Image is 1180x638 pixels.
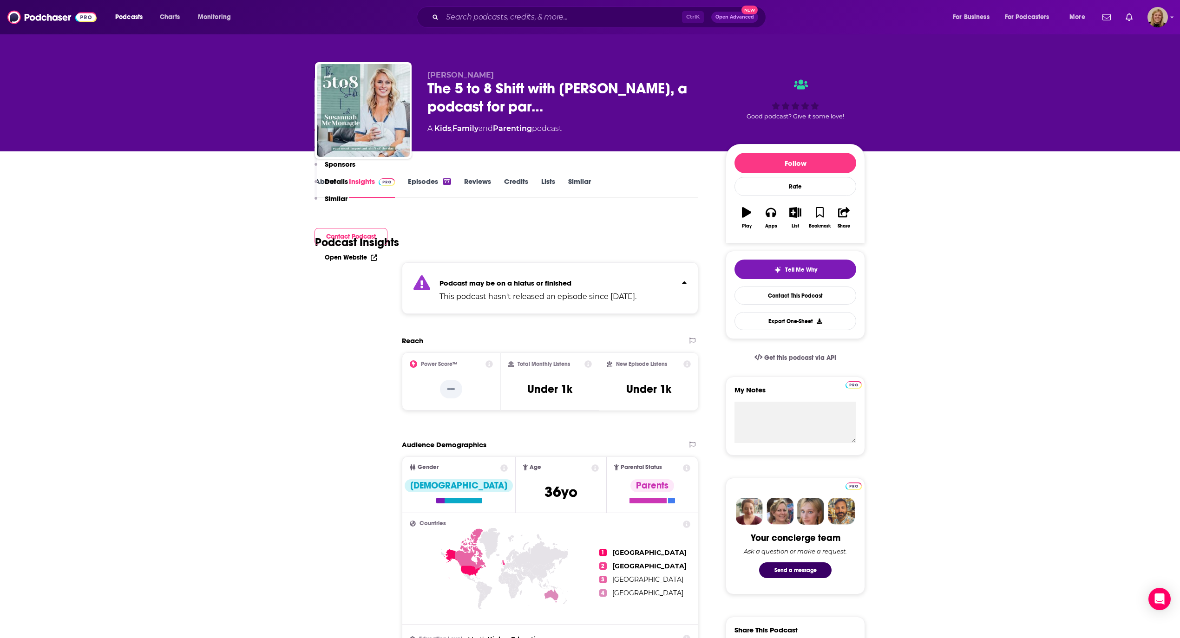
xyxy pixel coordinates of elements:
span: Podcasts [115,11,143,24]
span: Age [530,464,541,470]
div: Search podcasts, credits, & more... [426,7,775,28]
span: Gender [418,464,439,470]
a: Contact This Podcast [734,286,856,305]
button: tell me why sparkleTell Me Why [734,260,856,279]
a: Parenting [493,124,532,133]
a: Pro website [846,380,862,389]
img: The 5 to 8 Shift with Susannah McMonagle, a podcast for parents [317,64,410,157]
img: Podchaser Pro [846,381,862,389]
span: Open Advanced [715,15,754,20]
input: Search podcasts, credits, & more... [442,10,682,25]
h2: New Episode Listens [616,361,667,367]
a: Charts [154,10,185,25]
button: Similar [315,194,347,211]
a: Credits [504,177,528,198]
div: Bookmark [809,223,831,229]
img: User Profile [1147,7,1168,27]
a: Show notifications dropdown [1122,9,1136,25]
a: Similar [568,177,591,198]
button: Apps [759,201,783,234]
a: Get this podcast via API [747,346,844,369]
img: Barbara Profile [767,498,793,525]
button: open menu [946,10,1001,25]
p: This podcast hasn't released an episode since [DATE]. [439,291,636,302]
h3: Under 1k [527,382,572,396]
div: Ask a question or make a request. [744,547,847,555]
span: Logged in as avansolkema [1147,7,1168,27]
img: Jules Profile [797,498,824,525]
div: Open Intercom Messenger [1148,588,1171,610]
span: Charts [160,11,180,24]
span: Countries [420,521,446,527]
span: and [479,124,493,133]
span: [GEOGRAPHIC_DATA] [612,575,683,584]
span: New [741,6,758,14]
div: Play [742,223,752,229]
span: [PERSON_NAME] [427,71,494,79]
a: Lists [541,177,555,198]
a: Pro website [846,481,862,490]
a: Episodes77 [408,177,451,198]
h2: Power Score™ [421,361,457,367]
h3: Share This Podcast [734,625,798,634]
span: Get this podcast via API [764,354,836,362]
h2: Reach [402,336,423,345]
button: Contact Podcast [315,228,387,245]
div: List [792,223,799,229]
img: Jon Profile [828,498,855,525]
span: 36 yo [544,483,577,501]
button: List [783,201,807,234]
button: open menu [109,10,155,25]
section: Click to expand status details [402,262,698,314]
button: Play [734,201,759,234]
button: open menu [191,10,243,25]
p: Details [325,177,348,186]
button: open menu [999,10,1063,25]
span: For Business [953,11,990,24]
h2: Total Monthly Listens [518,361,570,367]
span: Monitoring [198,11,231,24]
button: Bookmark [807,201,832,234]
span: [GEOGRAPHIC_DATA] [612,548,687,557]
div: Apps [765,223,777,229]
img: Podchaser Pro [846,482,862,490]
span: Parental Status [621,464,662,470]
span: Tell Me Why [785,266,817,273]
button: open menu [1063,10,1097,25]
button: Export One-Sheet [734,312,856,330]
div: [DEMOGRAPHIC_DATA] [405,479,513,492]
strong: Podcast may be on a hiatus or finished [439,279,571,287]
span: 2 [599,562,607,570]
span: [GEOGRAPHIC_DATA] [612,589,683,597]
button: Show profile menu [1147,7,1168,27]
a: Family [452,124,479,133]
div: Share [838,223,850,229]
div: A podcast [427,123,562,134]
button: Share [832,201,856,234]
button: Details [315,177,348,194]
div: 77 [443,178,451,185]
img: Sydney Profile [736,498,763,525]
span: Good podcast? Give it some love! [747,113,844,120]
img: Podchaser - Follow, Share and Rate Podcasts [7,8,97,26]
h3: Under 1k [626,382,671,396]
span: 1 [599,549,607,556]
a: Open Website [325,254,377,261]
p: -- [440,380,462,398]
span: 3 [599,576,607,583]
span: For Podcasters [1005,11,1049,24]
button: Send a message [759,562,832,578]
p: Similar [325,194,347,203]
span: , [451,124,452,133]
a: Kids [434,124,451,133]
button: Open AdvancedNew [711,12,758,23]
div: Parents [630,479,674,492]
span: [GEOGRAPHIC_DATA] [612,562,687,570]
a: Show notifications dropdown [1099,9,1114,25]
div: Your concierge team [751,532,840,544]
div: Good podcast? Give it some love! [726,71,865,128]
button: Follow [734,153,856,173]
span: More [1069,11,1085,24]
